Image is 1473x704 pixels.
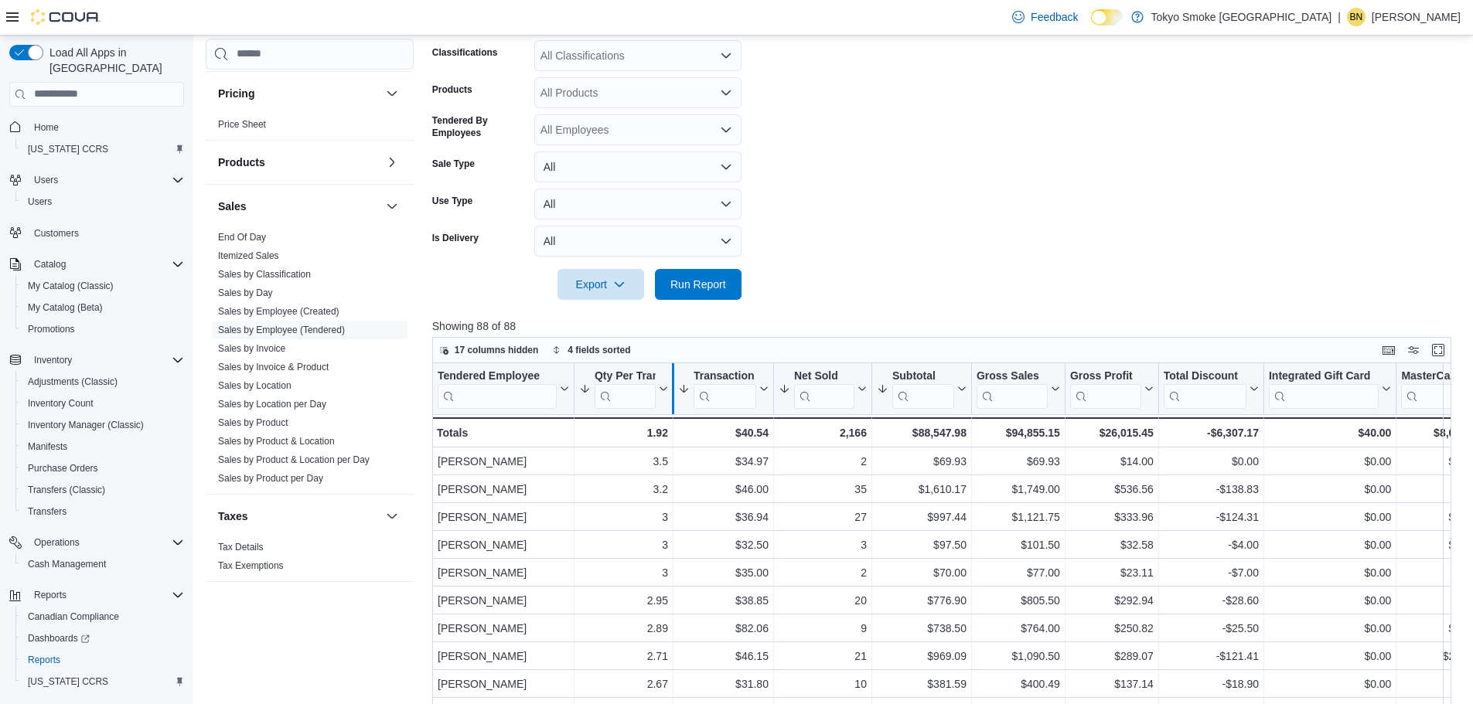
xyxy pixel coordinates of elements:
div: 3.2 [579,480,668,498]
button: My Catalog (Beta) [15,297,190,318]
button: Total Discount [1164,369,1259,408]
span: Sales by Product & Location per Day [218,454,370,466]
div: $0.00 [1269,480,1391,498]
button: Subtotal [877,369,967,408]
span: Sales by Classification [218,268,311,281]
div: Integrated Gift Card [1269,369,1379,408]
button: Inventory [3,349,190,371]
div: $36.94 [678,508,769,526]
button: Sales [383,197,401,216]
span: My Catalog (Beta) [28,301,103,314]
span: Washington CCRS [22,672,184,691]
div: -$124.31 [1164,508,1259,526]
a: Sales by Employee (Created) [218,306,339,317]
a: Itemized Sales [218,250,279,261]
div: 3 [779,536,867,554]
span: Sales by Location [218,379,292,392]
div: $764.00 [977,619,1060,638]
a: Promotions [22,320,81,338]
span: Sales by Invoice [218,342,285,355]
div: $805.50 [977,591,1060,610]
button: Open list of options [720,124,732,136]
div: Tendered Employee [438,369,557,408]
button: Operations [3,532,190,553]
div: 2.71 [579,647,668,665]
div: $0.00 [1164,452,1259,471]
span: Canadian Compliance [22,607,184,626]
div: $292.94 [1070,591,1154,610]
button: Sales [218,199,380,214]
span: Purchase Orders [22,459,184,478]
span: 4 fields sorted [568,344,630,356]
span: Users [28,171,184,189]
div: $40.54 [678,423,769,442]
span: Reports [28,654,60,666]
span: Promotions [28,323,75,335]
button: Customers [3,222,190,244]
button: Run Report [655,269,742,300]
a: Sales by Classification [218,269,311,280]
div: $26,015.45 [1070,423,1154,442]
button: Tendered Employee [438,369,569,408]
button: Users [28,171,64,189]
button: Purchase Orders [15,457,190,479]
a: Sales by Product [218,417,288,428]
span: Itemized Sales [218,250,279,262]
div: $69.93 [877,452,967,471]
span: Operations [34,536,80,549]
div: Totals [437,423,569,442]
button: Catalog [28,255,72,274]
div: 27 [779,508,867,526]
span: End Of Day [218,231,266,243]
a: Purchase Orders [22,459,104,478]
a: End Of Day [218,232,266,243]
button: Pricing [218,86,380,101]
span: Sales by Location per Day [218,398,326,410]
button: Net Sold [779,369,867,408]
button: 4 fields sorted [546,341,636,359]
span: Manifests [22,437,184,456]
div: Brianna Nesbitt [1347,8,1366,26]
span: Cash Management [22,555,184,573]
a: Sales by Location [218,380,292,391]
div: $250.82 [1070,619,1154,638]
div: [PERSON_NAME] [438,536,569,554]
label: Classifications [432,46,498,59]
a: Dashboards [15,627,190,649]
div: Total Discount [1164,369,1246,408]
label: Is Delivery [432,232,479,244]
div: 2 [779,563,867,582]
div: $1,749.00 [977,480,1060,498]
div: $38.85 [678,591,769,610]
p: [PERSON_NAME] [1372,8,1461,26]
div: $35.00 [678,563,769,582]
div: $289.07 [1070,647,1154,665]
span: Inventory Manager (Classic) [28,419,144,431]
div: $1,121.75 [977,508,1060,526]
span: Transfers (Classic) [22,481,184,499]
div: $0.00 [1269,647,1391,665]
span: 17 columns hidden [455,344,539,356]
button: Inventory [28,351,78,369]
span: Adjustments (Classic) [22,372,184,391]
div: 9 [779,619,867,638]
div: [PERSON_NAME] [438,619,569,638]
button: Gross Sales [977,369,1060,408]
span: Home [28,117,184,137]
a: Feedback [1006,2,1084,32]
a: My Catalog (Beta) [22,298,109,317]
a: Price Sheet [218,119,266,130]
div: $0.00 [1269,563,1391,582]
span: Transfers [28,505,66,518]
button: Inventory Count [15,393,190,414]
label: Use Type [432,195,472,207]
div: -$7.00 [1164,563,1259,582]
div: $0.00 [1269,452,1391,471]
span: [US_STATE] CCRS [28,675,108,688]
div: $46.00 [678,480,769,498]
a: Sales by Day [218,287,273,298]
a: Manifests [22,437,73,456]
div: Subtotal [892,369,954,383]
button: Transfers [15,501,190,522]
a: Sales by Invoice [218,343,285,354]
